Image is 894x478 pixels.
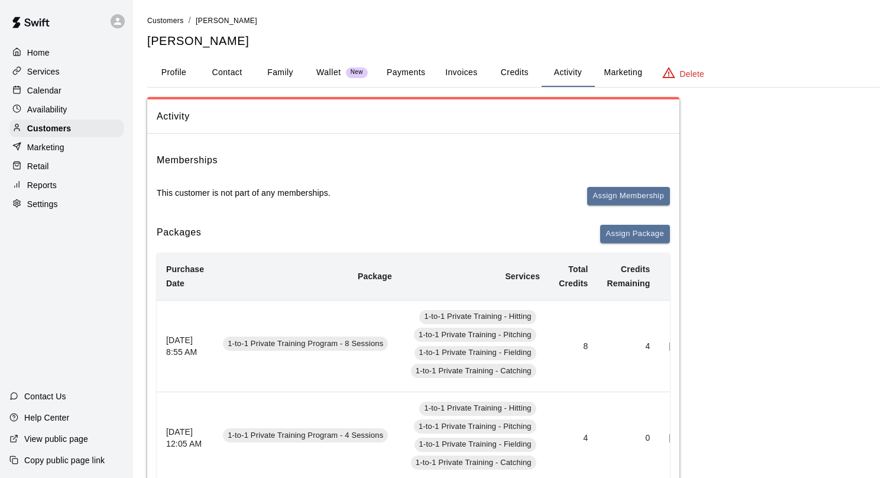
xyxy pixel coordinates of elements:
[597,300,659,392] td: 4
[419,311,536,322] span: 1-to-1 Private Training - Hitting
[223,340,392,350] a: 1-to-1 Private Training Program - 8 Sessions
[147,59,880,87] div: basic tabs example
[9,82,124,99] a: Calendar
[27,141,64,153] p: Marketing
[358,272,392,281] b: Package
[200,59,254,87] button: Contact
[435,59,488,87] button: Invoices
[559,264,588,288] b: Total Credits
[27,160,49,172] p: Retail
[594,59,652,87] button: Marketing
[9,138,124,156] a: Marketing
[670,272,696,281] b: Expiry
[9,195,124,213] a: Settings
[414,421,536,432] span: 1-to-1 Private Training - Pitching
[9,101,124,118] a: Availability
[24,433,88,445] p: View public page
[223,338,388,350] span: 1-to-1 Private Training Program - 8 Sessions
[147,14,880,27] nav: breadcrumb
[488,59,541,87] button: Credits
[223,432,392,441] a: 1-to-1 Private Training Program - 4 Sessions
[223,430,388,441] span: 1-to-1 Private Training Program - 4 Sessions
[9,63,124,80] a: Services
[24,412,69,424] p: Help Center
[411,366,536,377] span: 1-to-1 Private Training - Catching
[196,17,257,25] span: [PERSON_NAME]
[254,59,307,87] button: Family
[9,119,124,137] a: Customers
[659,300,705,392] td: [DATE]
[157,300,213,392] th: [DATE] 8:55 AM
[157,153,218,168] h6: Memberships
[600,225,670,243] button: Assign Package
[9,157,124,175] a: Retail
[541,59,594,87] button: Activity
[189,14,191,27] li: /
[147,17,184,25] span: Customers
[166,264,204,288] b: Purchase Date
[157,187,331,199] p: This customer is not part of any memberships.
[549,300,597,392] td: 8
[377,59,435,87] button: Payments
[147,59,200,87] button: Profile
[24,454,105,466] p: Copy public page link
[419,403,536,414] span: 1-to-1 Private Training - Hitting
[414,330,536,341] span: 1-to-1 Private Training - Pitching
[414,347,536,358] span: 1-to-1 Private Training - Fielding
[607,264,650,288] b: Credits Remaining
[27,104,67,115] p: Availability
[505,272,540,281] b: Services
[27,66,60,77] p: Services
[587,187,670,205] button: Assign Membership
[346,69,368,76] span: New
[9,44,124,62] a: Home
[9,176,124,194] a: Reports
[27,198,58,210] p: Settings
[414,439,536,450] span: 1-to-1 Private Training - Fielding
[411,457,536,469] span: 1-to-1 Private Training - Catching
[27,47,50,59] p: Home
[680,68,704,80] p: Delete
[157,109,670,124] span: Activity
[147,33,880,49] h5: [PERSON_NAME]
[27,85,61,96] p: Calendar
[27,122,71,134] p: Customers
[157,225,201,243] h6: Packages
[316,66,341,79] p: Wallet
[27,179,57,191] p: Reports
[147,15,184,25] a: Customers
[24,390,66,402] p: Contact Us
